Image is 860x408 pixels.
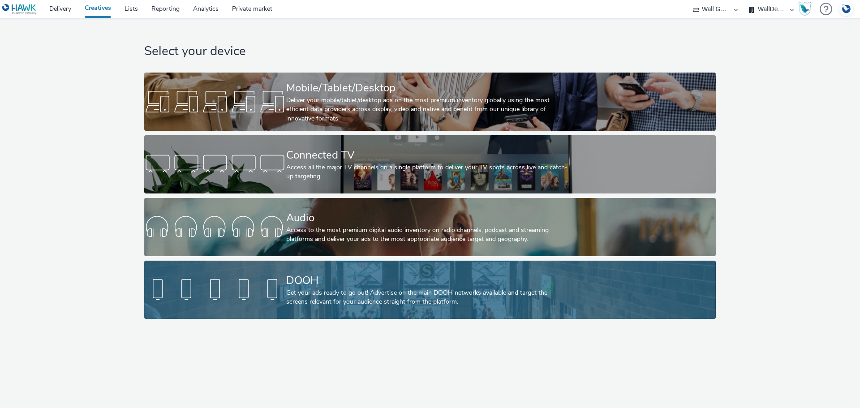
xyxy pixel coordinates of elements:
a: Mobile/Tablet/DesktopDeliver your mobile/tablet/desktop ads on the most premium inventory globall... [144,73,715,131]
div: Connected TV [286,147,570,163]
div: Audio [286,210,570,226]
div: DOOH [286,273,570,288]
div: Get your ads ready to go out! Advertise on the main DOOH networks available and target the screen... [286,288,570,307]
a: AudioAccess to the most premium digital audio inventory on radio channels, podcast and streaming ... [144,198,715,256]
img: undefined Logo [2,4,37,15]
img: Account DE [839,2,853,17]
div: Access all the major TV channels on a single platform to deliver your TV spots across live and ca... [286,163,570,181]
a: Connected TVAccess all the major TV channels on a single platform to deliver your TV spots across... [144,135,715,193]
h1: Select your device [144,43,715,60]
a: Hawk Academy [798,2,815,16]
div: Mobile/Tablet/Desktop [286,80,570,96]
div: Deliver your mobile/tablet/desktop ads on the most premium inventory globally using the most effi... [286,96,570,123]
img: Hawk Academy [798,2,812,16]
div: Access to the most premium digital audio inventory on radio channels, podcast and streaming platf... [286,226,570,244]
a: DOOHGet your ads ready to go out! Advertise on the main DOOH networks available and target the sc... [144,261,715,319]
